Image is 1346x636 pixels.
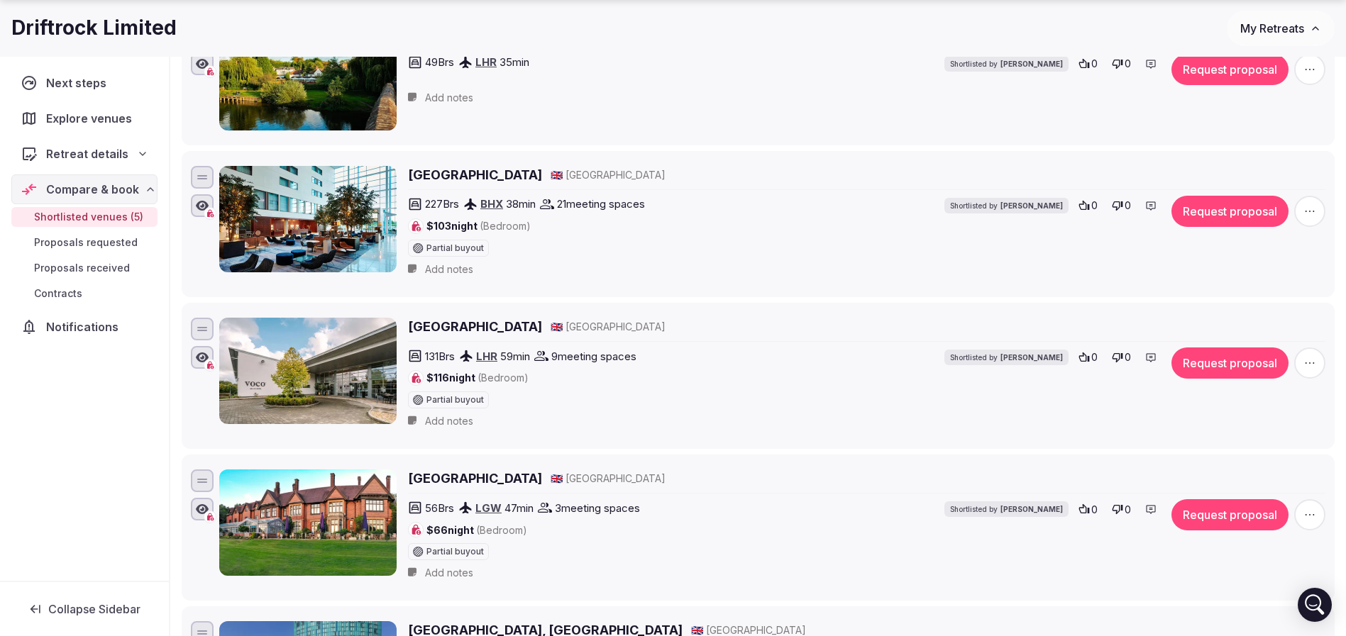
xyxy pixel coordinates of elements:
[478,372,529,384] span: (Bedroom)
[1091,350,1098,364] span: 0
[1000,504,1063,514] span: [PERSON_NAME]
[551,472,563,484] span: 🇬🇧
[551,320,563,333] span: 🇬🇧
[1125,350,1131,364] span: 0
[566,168,666,182] span: [GEOGRAPHIC_DATA]
[500,349,530,364] span: 59 min
[551,169,563,181] span: 🇬🇧
[46,318,124,335] span: Notifications
[426,547,484,556] span: Partial buyout
[551,349,636,364] span: 9 meeting spaces
[944,501,1069,517] div: Shortlisted by
[557,196,645,211] span: 21 meeting spaces
[11,312,158,342] a: Notifications
[426,244,484,252] span: Partial buyout
[408,166,542,184] a: [GEOGRAPHIC_DATA]
[691,624,703,636] span: 🇬🇧
[1091,199,1098,213] span: 0
[425,501,454,515] span: 56 Brs
[1074,499,1102,519] button: 0
[1108,499,1135,519] button: 0
[1091,57,1098,71] span: 0
[1074,347,1102,367] button: 0
[1171,347,1289,379] button: Request proposal
[46,74,112,91] span: Next steps
[1091,503,1098,517] span: 0
[425,262,473,277] span: Add notes
[11,207,158,227] a: Shortlisted venues (5)
[1125,57,1131,71] span: 0
[46,181,139,198] span: Compare & book
[500,55,529,69] span: 35 min
[48,602,140,616] span: Collapse Sidebar
[551,472,563,486] button: 🇬🇧
[34,261,130,275] span: Proposals received
[11,258,158,278] a: Proposals received
[426,371,529,385] span: $116 night
[1171,196,1289,227] button: Request proposal
[425,196,459,211] span: 227 Brs
[1108,347,1135,367] button: 0
[426,396,484,404] span: Partial buyout
[1000,59,1063,69] span: [PERSON_NAME]
[1240,21,1304,35] span: My Retreats
[425,414,473,428] span: Add notes
[46,110,138,127] span: Explore venues
[11,14,177,42] h1: Driftrock Limited
[11,68,158,98] a: Next steps
[1171,499,1289,530] button: Request proposal
[566,472,666,486] span: [GEOGRAPHIC_DATA]
[34,210,143,224] span: Shortlisted venues (5)
[34,286,82,301] span: Contracts
[944,350,1069,365] div: Shortlisted by
[1108,54,1135,74] button: 0
[425,349,455,364] span: 131 Brs
[504,501,534,515] span: 47 min
[1298,588,1332,622] div: Open Intercom Messenger
[555,501,640,515] span: 3 meeting spaces
[476,524,527,536] span: (Bedroom)
[551,168,563,182] button: 🇬🇧
[1125,199,1131,213] span: 0
[1171,54,1289,85] button: Request proposal
[1227,11,1335,46] button: My Retreats
[566,320,666,334] span: [GEOGRAPHIC_DATA]
[219,469,397,576] img: Stanhill Court Hotel
[480,197,503,211] a: BHX
[1000,201,1063,211] span: [PERSON_NAME]
[408,469,542,487] a: [GEOGRAPHIC_DATA]
[475,55,497,69] a: LHR
[426,523,527,537] span: $66 night
[506,196,536,211] span: 38 min
[426,219,531,233] span: $103 night
[551,320,563,334] button: 🇬🇧
[425,91,473,105] span: Add notes
[1125,503,1131,517] span: 0
[476,350,497,363] a: LHR
[480,220,531,232] span: (Bedroom)
[34,235,138,250] span: Proposals requested
[46,145,128,162] span: Retreat details
[944,56,1069,72] div: Shortlisted by
[1074,196,1102,216] button: 0
[408,318,542,335] a: [GEOGRAPHIC_DATA]
[1074,54,1102,74] button: 0
[11,233,158,252] a: Proposals requested
[944,198,1069,213] div: Shortlisted by
[11,593,158,625] button: Collapse Sidebar
[11,284,158,303] a: Contracts
[219,166,397,272] img: Leicester Marriott Hotel
[425,566,473,580] span: Add notes
[1108,196,1135,216] button: 0
[475,501,502,515] a: LGW
[219,318,397,424] img: Voco Winchester Hotel & Spa
[11,104,158,133] a: Explore venues
[1000,352,1063,362] span: [PERSON_NAME]
[425,55,454,69] span: 49 Brs
[219,24,397,130] img: The Great House at Sonning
